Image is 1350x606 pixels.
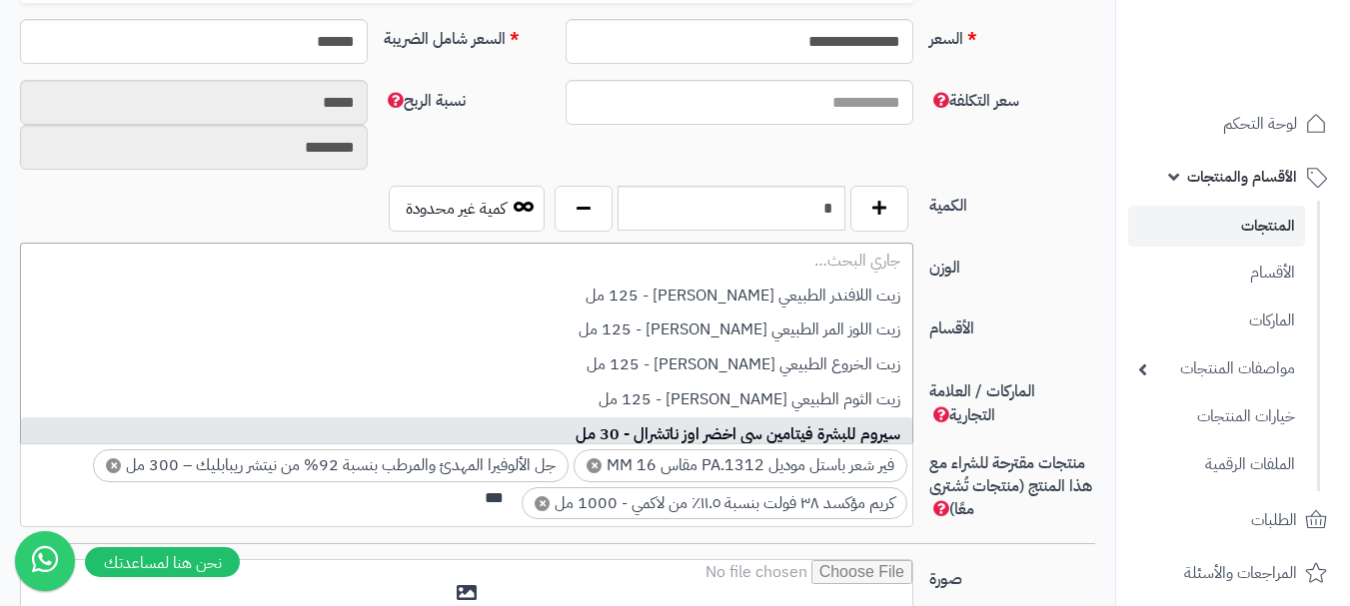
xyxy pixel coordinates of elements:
[1128,100,1338,148] a: لوحة التحكم
[106,458,121,473] span: ×
[384,89,466,113] span: نسبة الربح
[21,279,912,313] li: زيت اللافندر الطبيعي [PERSON_NAME] - 125 مل
[921,19,1103,51] label: السعر
[1128,443,1305,486] a: الملفات الرقمية
[921,248,1103,280] label: الوزن
[1187,163,1297,191] span: الأقسام والمنتجات
[929,379,1035,427] span: الماركات / العلامة التجارية
[574,449,907,482] li: فير شعر باستل موديل PA.1312 مقاس MM 16
[21,244,912,279] li: جاري البحث…
[1251,506,1297,534] span: الطلبات
[587,458,602,473] span: ×
[921,559,1103,591] label: صورة
[1128,206,1305,247] a: المنتجات
[1128,549,1338,597] a: المراجعات والأسئلة
[921,308,1103,340] label: الأقسام
[21,312,912,347] li: زيت اللوز المر الطبيعي [PERSON_NAME] - 125 مل
[1184,559,1297,587] span: المراجعات والأسئلة
[376,19,558,51] label: السعر شامل الضريبة
[1128,347,1305,390] a: مواصفات المنتجات
[21,347,912,382] li: زيت الخروع الطبيعي [PERSON_NAME] - 125 مل
[1128,496,1338,544] a: الطلبات
[1128,252,1305,295] a: الأقسام
[21,382,912,417] li: زيت الثوم الطبيعي [PERSON_NAME] - 125 مل
[522,487,907,520] li: كريم مؤكسد ٣٨ فولت بنسبة ١١.٥٪ من لاكمي - 1000 مل
[1223,110,1297,138] span: لوحة التحكم
[1128,395,1305,438] a: خيارات المنتجات
[93,449,569,482] li: جل الألوفيرا المهدئ والمرطب بنسبة 92% من نيتشر ريبابليك – 300 مل
[21,417,912,452] li: سيروم للبشرة فيتامين سي اخضر اوز ناتشرال - 30 مل
[921,186,1103,218] label: الكمية
[929,451,1092,522] span: منتجات مقترحة للشراء مع هذا المنتج (منتجات تُشترى معًا)
[929,89,1019,113] span: سعر التكلفة
[1128,300,1305,342] a: الماركات
[535,496,550,511] span: ×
